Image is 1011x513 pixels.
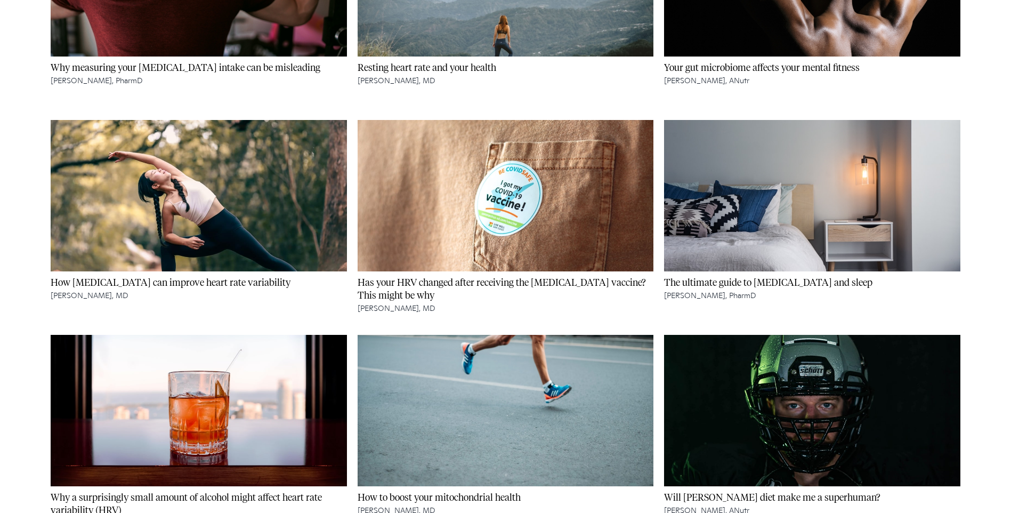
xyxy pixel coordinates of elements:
[664,75,960,85] p: [PERSON_NAME], ANutr
[664,120,960,333] a: The ultimate guide to [MEDICAL_DATA] and sleep[PERSON_NAME], PharmD
[358,277,654,302] h4: Has your HRV changed after receiving the [MEDICAL_DATA] vaccine? This might be why
[664,290,960,300] p: [PERSON_NAME], PharmD
[358,302,654,313] p: [PERSON_NAME], MD
[358,120,654,333] a: Has your HRV changed after receiving the [MEDICAL_DATA] vaccine? This might be why[PERSON_NAME], MD
[358,492,654,504] h4: How to boost your mitochondrial health
[51,120,347,333] a: How [MEDICAL_DATA] can improve heart rate variability[PERSON_NAME], MD
[664,492,960,504] h4: Will [PERSON_NAME] diet make me a superhuman?
[358,75,654,85] p: [PERSON_NAME], MD
[664,62,960,75] h4: Your gut microbiome affects your mental fitness
[51,62,347,75] h4: Why measuring your [MEDICAL_DATA] intake can be misleading
[51,277,347,290] h4: How [MEDICAL_DATA] can improve heart rate variability
[51,75,347,85] p: [PERSON_NAME], PharmD
[358,62,654,75] h4: Resting heart rate and your health
[51,290,347,300] p: [PERSON_NAME], MD
[664,277,960,290] h4: The ultimate guide to [MEDICAL_DATA] and sleep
